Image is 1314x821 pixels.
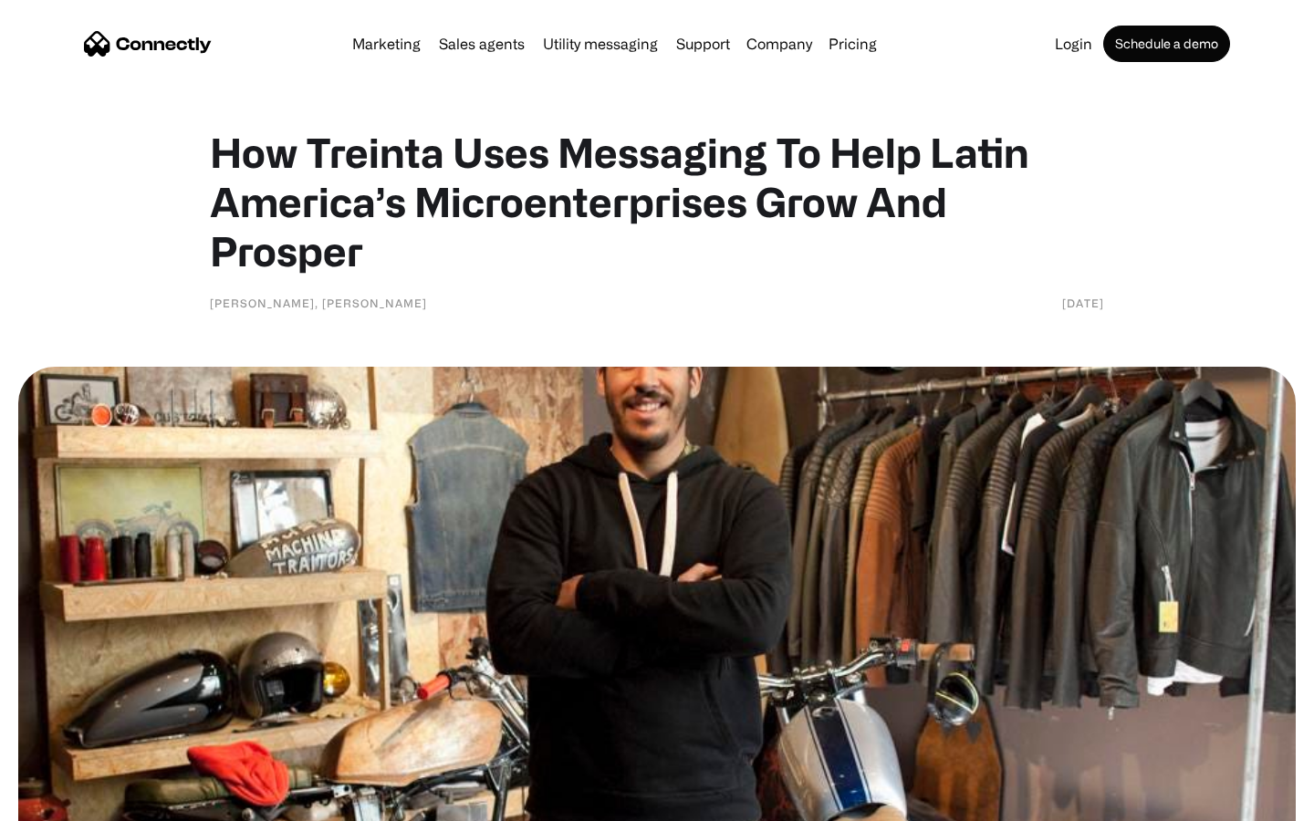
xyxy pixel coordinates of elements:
a: Pricing [821,36,884,51]
div: Company [746,31,812,57]
a: Sales agents [432,36,532,51]
a: Marketing [345,36,428,51]
aside: Language selected: English [18,789,109,815]
h1: How Treinta Uses Messaging To Help Latin America’s Microenterprises Grow And Prosper [210,128,1104,275]
a: Support [669,36,737,51]
a: Login [1048,36,1100,51]
a: Utility messaging [536,36,665,51]
a: Schedule a demo [1103,26,1230,62]
div: [PERSON_NAME], [PERSON_NAME] [210,294,427,312]
div: [DATE] [1062,294,1104,312]
ul: Language list [36,789,109,815]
